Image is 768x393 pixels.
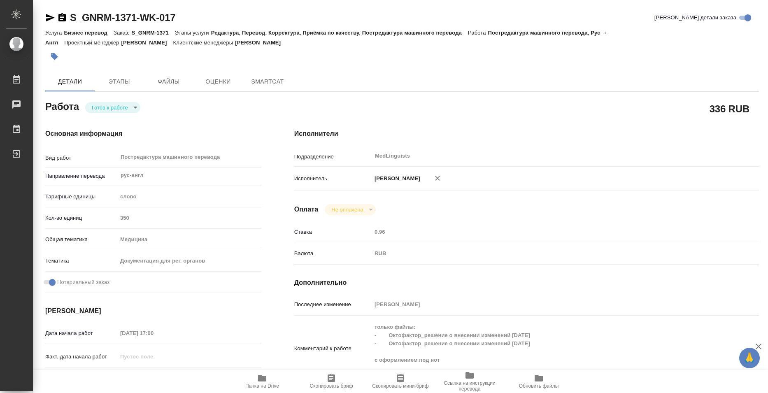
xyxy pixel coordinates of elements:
[372,383,428,389] span: Скопировать мини-бриф
[435,370,504,393] button: Ссылка на инструкции перевода
[294,249,372,258] p: Валюта
[45,30,64,36] p: Услуга
[50,77,90,87] span: Детали
[149,77,189,87] span: Файлы
[294,129,759,139] h4: Исполнители
[372,174,420,183] p: [PERSON_NAME]
[45,329,117,337] p: Дата начала работ
[372,226,720,238] input: Пустое поле
[117,190,261,204] div: слово
[198,77,238,87] span: Оценки
[710,102,749,116] h2: 336 RUB
[45,306,261,316] h4: [PERSON_NAME]
[45,172,117,180] p: Направление перевода
[45,98,79,113] h2: Работа
[45,13,55,23] button: Скопировать ссылку для ЯМессенджера
[45,353,117,361] p: Факт. дата начала работ
[294,300,372,309] p: Последнее изменение
[294,153,372,161] p: Подразделение
[294,344,372,353] p: Комментарий к работе
[57,278,109,286] span: Нотариальный заказ
[100,77,139,87] span: Этапы
[428,169,447,187] button: Удалить исполнителя
[85,102,140,113] div: Готов к работе
[45,129,261,139] h4: Основная информация
[245,383,279,389] span: Папка на Drive
[45,235,117,244] p: Общая тематика
[173,40,235,46] p: Клиентские менеджеры
[739,348,760,368] button: 🙏
[654,14,736,22] span: [PERSON_NAME] детали заказа
[117,233,261,246] div: Медицина
[294,278,759,288] h4: Дополнительно
[70,12,175,23] a: S_GNRM-1371-WK-017
[45,47,63,65] button: Добавить тэг
[117,254,261,268] div: Документация для рег. органов
[45,154,117,162] p: Вид работ
[235,40,287,46] p: [PERSON_NAME]
[372,298,720,310] input: Пустое поле
[294,205,319,214] h4: Оплата
[45,214,117,222] p: Кол-во единиц
[310,383,353,389] span: Скопировать бриф
[64,30,114,36] p: Бизнес перевод
[519,383,559,389] span: Обновить файлы
[45,257,117,265] p: Тематика
[329,206,365,213] button: Не оплачена
[117,327,189,339] input: Пустое поле
[440,380,499,392] span: Ссылка на инструкции перевода
[117,351,189,363] input: Пустое поле
[228,370,297,393] button: Папка на Drive
[504,370,573,393] button: Обновить файлы
[131,30,175,36] p: S_GNRM-1371
[294,174,372,183] p: Исполнитель
[121,40,173,46] p: [PERSON_NAME]
[211,30,468,36] p: Редактура, Перевод, Корректура, Приёмка по качеству, Постредактура машинного перевода
[366,370,435,393] button: Скопировать мини-бриф
[468,30,488,36] p: Работа
[57,13,67,23] button: Скопировать ссылку
[248,77,287,87] span: SmartCat
[45,193,117,201] p: Тарифные единицы
[89,104,130,111] button: Готов к работе
[372,320,720,375] textarea: только файлы: - Октофактор_решение о внесении изменений [DATE] - Октофактор_решение о внесении из...
[114,30,131,36] p: Заказ:
[325,204,375,215] div: Готов к работе
[64,40,121,46] p: Проектный менеджер
[117,212,261,224] input: Пустое поле
[294,228,372,236] p: Ставка
[372,246,720,260] div: RUB
[297,370,366,393] button: Скопировать бриф
[175,30,211,36] p: Этапы услуги
[742,349,756,367] span: 🙏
